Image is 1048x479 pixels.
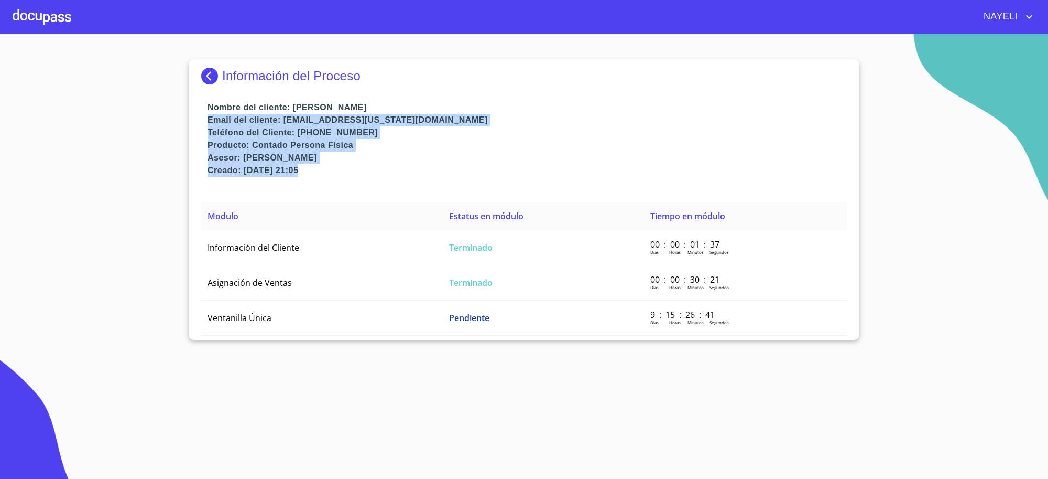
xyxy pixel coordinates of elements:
[687,249,704,255] p: Minutos
[650,239,721,250] p: 00 : 00 : 01 : 37
[650,284,659,290] p: Dias
[687,320,704,325] p: Minutos
[669,320,681,325] p: Horas
[650,309,721,321] p: 9 : 15 : 26 : 41
[687,284,704,290] p: Minutos
[449,210,523,222] span: Estatus en módulo
[208,164,847,177] p: Creado: [DATE] 21:05
[208,312,271,324] span: Ventanilla Única
[650,320,659,325] p: Dias
[650,274,721,285] p: 00 : 00 : 30 : 21
[449,277,493,289] span: Terminado
[449,312,489,324] span: Pendiente
[208,210,238,222] span: Modulo
[201,68,222,84] img: Docupass spot blue
[208,101,847,114] p: Nombre del cliente: [PERSON_NAME]
[208,126,847,139] p: Teléfono del Cliente: [PHONE_NUMBER]
[208,152,847,164] p: Asesor: [PERSON_NAME]
[709,284,729,290] p: Segundos
[222,69,361,83] p: Información del Proceso
[650,249,659,255] p: Dias
[709,249,729,255] p: Segundos
[208,242,299,253] span: Información del Cliente
[449,242,493,253] span: Terminado
[208,139,847,152] p: Producto: Contado Persona Física
[208,277,292,289] span: Asignación de Ventas
[208,114,847,126] p: Email del cliente: [EMAIL_ADDRESS][US_STATE][DOMAIN_NAME]
[976,8,1035,25] button: account of current user
[976,8,1023,25] span: NAYELI
[201,68,847,84] div: Información del Proceso
[709,320,729,325] p: Segundos
[669,249,681,255] p: Horas
[669,284,681,290] p: Horas
[650,210,725,222] span: Tiempo en módulo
